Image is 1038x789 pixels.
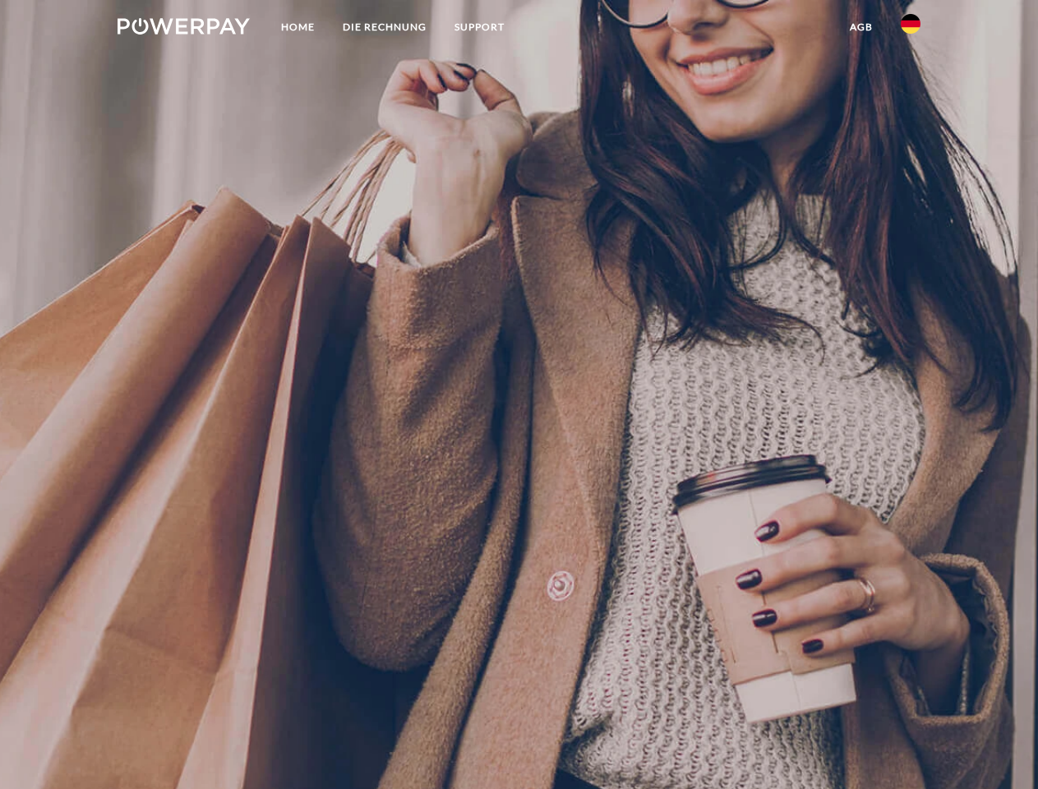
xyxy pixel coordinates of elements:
[267,12,329,42] a: Home
[836,12,887,42] a: agb
[441,12,519,42] a: SUPPORT
[329,12,441,42] a: DIE RECHNUNG
[901,14,920,34] img: de
[118,18,250,35] img: logo-powerpay-white.svg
